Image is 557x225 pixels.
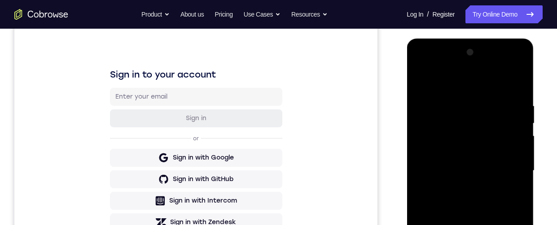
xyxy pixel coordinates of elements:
button: Sign in with Google [96,142,268,160]
input: Enter your email [101,86,263,95]
button: Product [141,5,170,23]
div: Sign in with GitHub [158,168,219,177]
a: Pricing [215,5,232,23]
p: or [177,128,186,135]
h1: Sign in to your account [96,61,268,74]
div: Sign in with Google [158,147,219,156]
button: Resources [291,5,328,23]
a: Try Online Demo [465,5,543,23]
a: Register [433,5,455,23]
button: Use Cases [244,5,281,23]
button: Sign in with GitHub [96,164,268,182]
button: Sign in with Zendesk [96,207,268,225]
a: Go to the home page [14,9,68,20]
span: / [427,9,429,20]
div: Sign in with Intercom [155,190,223,199]
button: Sign in [96,103,268,121]
a: Log In [407,5,423,23]
div: Sign in with Zendesk [156,211,222,220]
button: Sign in with Intercom [96,185,268,203]
a: About us [180,5,204,23]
